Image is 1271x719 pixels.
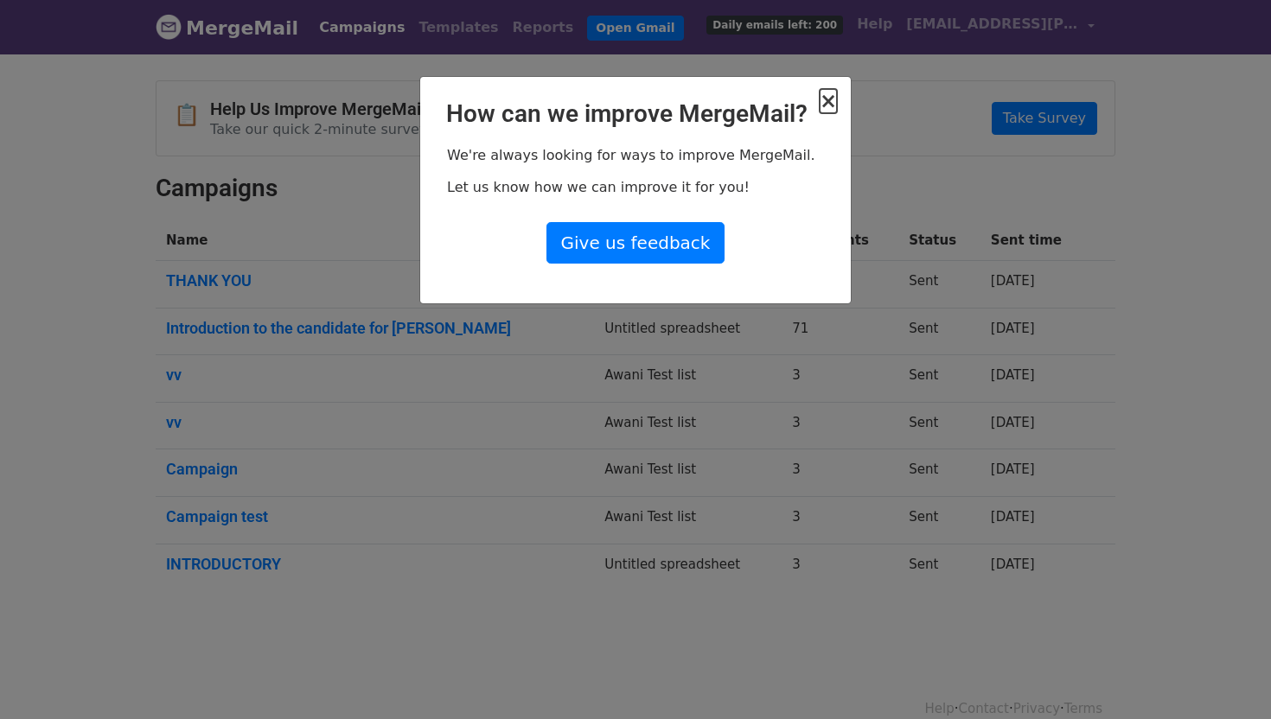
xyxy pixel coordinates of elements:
iframe: Chat Widget [1185,636,1271,719]
button: Close [820,91,837,111]
p: Let us know how we can improve it for you! [447,178,824,196]
h2: How can we improve MergeMail? [434,99,837,129]
span: × [820,89,837,113]
p: We're always looking for ways to improve MergeMail. [447,146,824,164]
a: Give us feedback [546,222,725,264]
